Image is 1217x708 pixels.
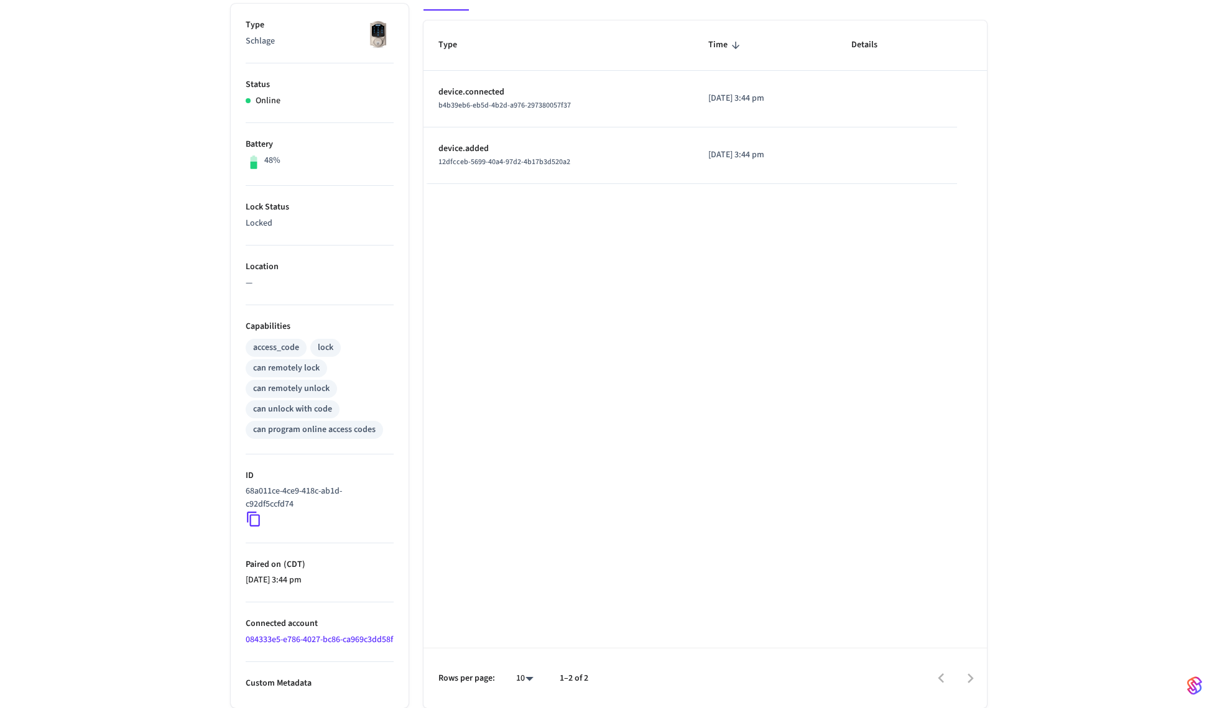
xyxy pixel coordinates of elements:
img: Schlage Sense Smart Deadbolt with Camelot Trim, Front [363,19,394,50]
span: Details [851,35,894,55]
img: SeamLogoGradient.69752ec5.svg [1187,676,1202,696]
p: [DATE] 3:44 pm [246,574,394,587]
span: Type [438,35,473,55]
p: Type [246,19,394,32]
span: b4b39eb6-eb5d-4b2d-a976-297380057f37 [438,100,571,111]
div: lock [318,341,333,354]
p: Rows per page: [438,672,495,685]
p: — [246,277,394,290]
p: Capabilities [246,320,394,333]
p: Status [246,78,394,91]
div: can remotely unlock [253,382,330,395]
span: Time [708,35,744,55]
p: 1–2 of 2 [560,672,588,685]
p: Location [246,260,394,274]
p: device.added [438,142,679,155]
p: Battery [246,138,394,151]
p: Online [256,94,280,108]
p: ID [246,469,394,482]
p: Schlage [246,35,394,48]
div: can remotely lock [253,362,320,375]
div: can unlock with code [253,403,332,416]
p: 68a011ce-4ce9-418c-ab1d-c92df5ccfd74 [246,485,389,511]
p: Locked [246,217,394,230]
span: 12dfcceb-5699-40a4-97d2-4b17b3d520a2 [438,157,570,167]
p: 48% [264,154,280,167]
span: ( CDT ) [281,558,305,571]
p: Lock Status [246,201,394,214]
p: Paired on [246,558,394,571]
div: access_code [253,341,299,354]
table: sticky table [423,21,987,183]
p: [DATE] 3:44 pm [708,149,821,162]
div: 10 [510,669,540,687]
p: [DATE] 3:44 pm [708,92,821,105]
a: 084333e5-e786-4027-bc86-ca969c3dd58f [246,633,393,646]
div: can program online access codes [253,423,376,436]
p: Custom Metadata [246,677,394,690]
p: device.connected [438,86,679,99]
p: Connected account [246,617,394,630]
